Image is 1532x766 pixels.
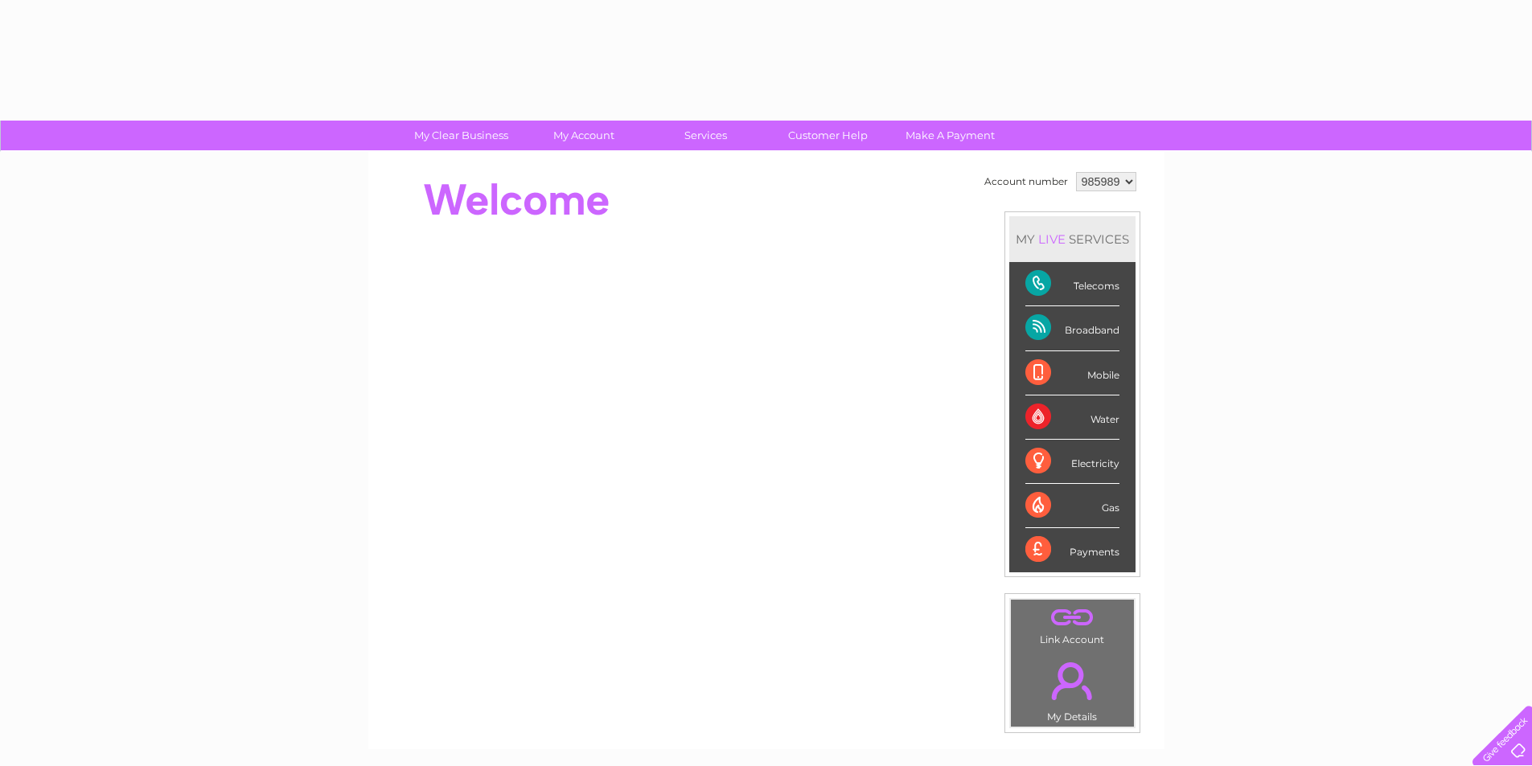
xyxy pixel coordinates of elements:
td: My Details [1010,649,1135,727]
a: . [1015,604,1130,632]
div: Water [1025,395,1119,440]
div: MY SERVICES [1009,216,1136,262]
a: Services [639,121,772,150]
div: Telecoms [1025,262,1119,306]
td: Link Account [1010,599,1135,649]
a: My Account [517,121,650,150]
div: Gas [1025,484,1119,528]
td: Account number [980,168,1072,195]
div: Broadband [1025,306,1119,350]
div: Payments [1025,528,1119,571]
div: Electricity [1025,440,1119,484]
a: My Clear Business [395,121,528,150]
a: Customer Help [762,121,894,150]
div: Mobile [1025,351,1119,395]
div: LIVE [1035,231,1069,247]
a: . [1015,653,1130,709]
a: Make A Payment [884,121,1017,150]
